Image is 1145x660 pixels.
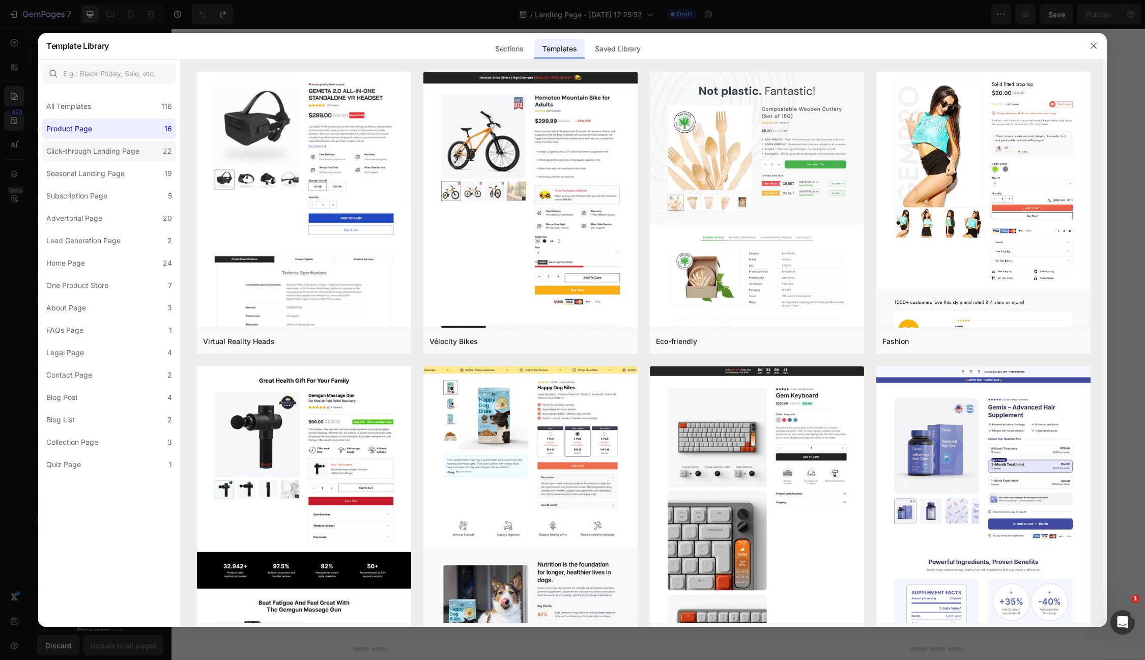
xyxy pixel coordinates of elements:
div: Templates [534,39,585,59]
div: One Product Store [46,279,108,292]
div: Click-through Landing Page [46,145,139,157]
div: Eco-friendly [656,335,697,348]
div: 3 [167,302,172,314]
div: Legal Page [46,347,84,359]
div: Seasonal Landing Page [46,167,125,180]
div: Virtual Reality Heads [203,335,275,348]
div: 7 [168,279,172,292]
div: Saved Library [587,39,648,59]
div: Start with Generating from URL or image [418,396,555,404]
button: Add sections [413,339,483,359]
h2: Template Library [46,33,109,59]
div: 19 [164,167,172,180]
div: 2 [167,369,172,381]
div: 116 [161,100,172,112]
div: 1 [169,458,172,471]
div: Home Page [46,257,85,269]
div: 4 [167,347,172,359]
div: Lead Generation Page [46,235,121,247]
div: FAQs Page [46,324,83,336]
div: 4 [167,391,172,404]
div: 2 [167,414,172,426]
div: Quiz Page [46,458,81,471]
div: Collection Page [46,436,98,448]
div: Sections [487,39,531,59]
div: 22 [163,145,172,157]
input: E.g.: Black Friday, Sale, etc. [42,64,176,84]
div: Fashion [882,335,909,348]
div: 1 [169,324,172,336]
span: 1 [1131,595,1139,603]
div: 3 [167,436,172,448]
div: All Templates [46,100,91,112]
div: 16 [164,123,172,135]
div: 20 [163,212,172,224]
div: Start with Sections from sidebar [425,319,549,331]
div: Product Page [46,123,92,135]
button: Add elements [489,339,561,359]
div: Contact Page [46,369,92,381]
div: 5 [168,190,172,202]
iframe: Intercom live chat [1110,610,1135,635]
div: 2 [167,235,172,247]
div: 24 [163,257,172,269]
div: Blog Post [46,391,78,404]
div: Blog List [46,414,75,426]
div: Advertorial Page [46,212,102,224]
div: Subscription Page [46,190,107,202]
div: About Page [46,302,86,314]
div: Vélocity Bikes [430,335,478,348]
